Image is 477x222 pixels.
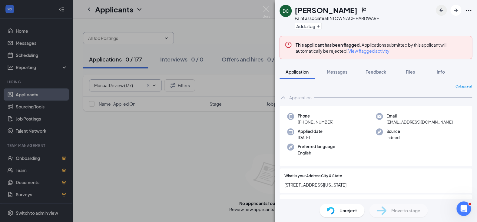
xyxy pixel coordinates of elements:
[406,69,415,75] span: Files
[298,150,335,156] span: English
[348,48,389,54] span: View flagged activity
[296,41,467,54] div: Applications submitted by this applicant will automatically be rejected.
[455,84,472,89] span: Collapse all
[298,134,323,141] span: [DATE]
[280,94,287,101] svg: ChevronUp
[289,94,312,101] div: Application
[386,128,400,134] span: Source
[316,25,320,28] svg: Plus
[465,7,472,14] svg: Ellipses
[298,128,323,134] span: Applied date
[285,41,292,48] svg: Error
[284,173,342,179] span: What is your Address City & State
[438,7,445,14] svg: ArrowLeftNew
[437,69,445,75] span: Info
[283,8,289,14] div: DC
[436,5,447,16] button: ArrowLeftNew
[340,207,357,214] span: Unreject
[456,201,471,216] iframe: Intercom live chat
[391,207,420,214] span: Move to stage
[452,7,459,14] svg: ArrowRight
[386,119,453,125] span: [EMAIL_ADDRESS][DOMAIN_NAME]
[298,119,333,125] span: [PHONE_NUMBER]
[284,181,467,188] span: [STREET_ADDRESS][US_STATE]
[386,113,453,119] span: Email
[295,5,357,15] h1: [PERSON_NAME]
[298,144,335,150] span: Preferred language
[286,69,309,75] span: Application
[386,134,400,141] span: Indeed
[295,15,379,21] div: Paint associate at INTOWN ACE HARDWARE
[298,113,333,119] span: Phone
[366,69,386,75] span: Feedback
[361,7,367,13] svg: Flag
[327,69,347,75] span: Messages
[450,5,461,16] button: ArrowRight
[295,23,322,29] button: PlusAdd a tag
[296,42,361,48] b: This applicant has been flagged.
